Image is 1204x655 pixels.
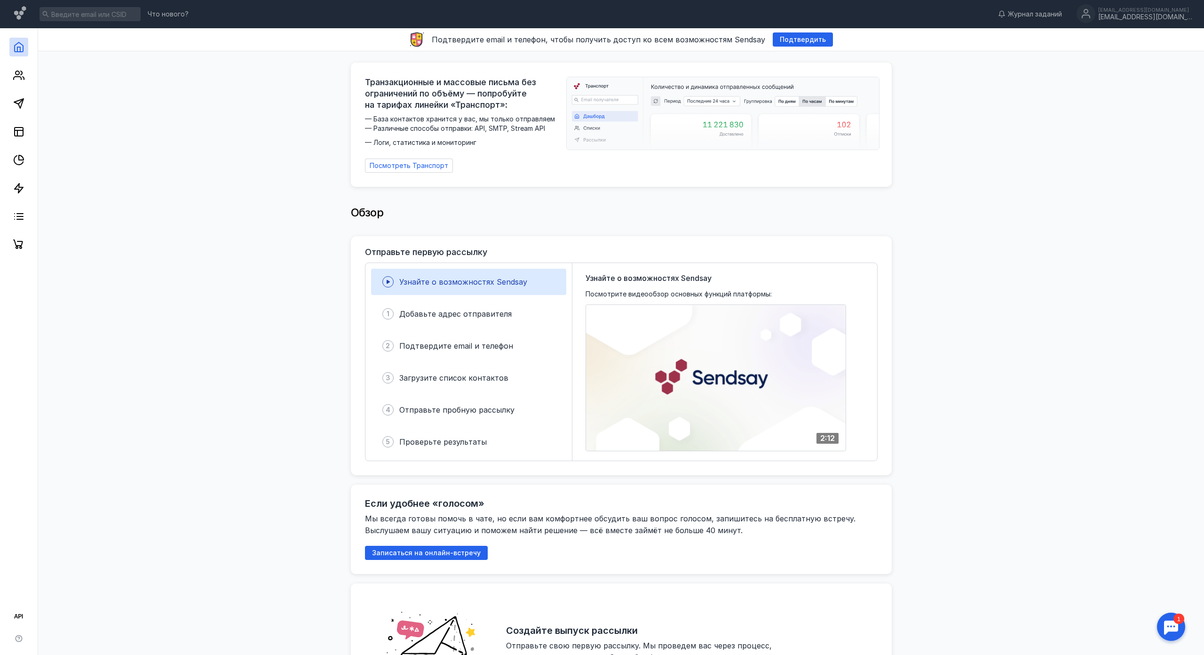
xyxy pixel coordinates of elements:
[399,405,515,415] span: Отправьте пробную рассылку
[386,341,390,351] span: 2
[399,309,512,319] span: Добавьте адрес отправителя
[506,625,638,636] h2: Создайте выпуск рассылки
[773,32,833,47] button: Подтвердить
[148,11,189,17] span: Что нового?
[365,546,488,560] button: Записаться на онлайн-встречу
[567,77,879,150] img: dashboard-transport-banner
[143,11,193,17] a: Что нового?
[370,162,448,170] span: Посмотреть Транспорт
[399,437,487,447] span: Проверьте результаты
[365,549,488,557] a: Записаться на онлайн-встречу
[351,206,384,219] span: Обзор
[21,6,32,16] div: 1
[1098,13,1192,21] div: [EMAIL_ADDRESS][DOMAIN_NAME]
[993,9,1067,19] a: Журнал заданий
[780,36,826,44] span: Подтвердить
[1008,9,1062,19] span: Журнал заданий
[1098,7,1192,13] div: [EMAIL_ADDRESS][DOMAIN_NAME]
[399,277,527,287] span: Узнайте о возможностях Sendsay
[365,248,487,257] h3: Отправьте первую рассылку
[365,77,561,111] span: Транзакционные и массовые письма без ограничений по объёму — попробуйте на тарифах линейки «Транс...
[365,159,453,173] a: Посмотреть Транспорт
[586,289,772,299] span: Посмотрите видеообзор основных функций платформы:
[365,498,484,509] h2: Если удобнее «голосом»
[365,114,561,147] span: — База контактов хранится у вас, мы только отправляем — Различные способы отправки: API, SMTP, St...
[365,514,858,535] span: Мы всегда готовы помочь в чате, но если вам комфортнее обсудить ваш вопрос голосом, запишитесь на...
[586,272,712,284] span: Узнайте о возможностях Sendsay
[432,35,765,44] span: Подтвердите email и телефон, чтобы получить доступ ко всем возможностям Sendsay
[816,433,839,444] div: 2:12
[40,7,141,21] input: Введите email или CSID
[399,341,513,351] span: Подтвердите email и телефон
[387,309,389,319] span: 1
[386,405,390,415] span: 4
[399,373,508,383] span: Загрузите список контактов
[386,437,390,447] span: 5
[386,373,390,383] span: 3
[372,549,481,557] span: Записаться на онлайн-встречу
